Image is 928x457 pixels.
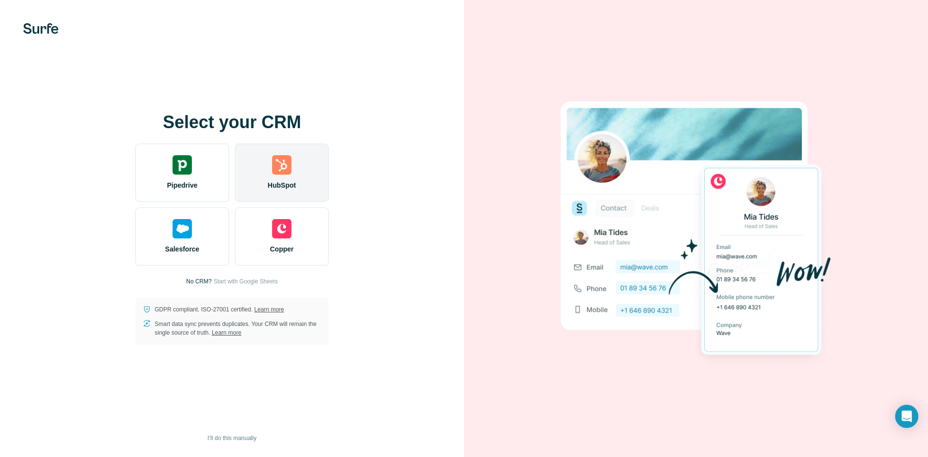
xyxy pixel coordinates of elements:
[165,244,200,254] span: Salesforce
[268,180,296,190] span: HubSpot
[212,329,241,336] a: Learn more
[155,320,321,337] p: Smart data sync prevents duplicates. Your CRM will remain the single source of truth.
[173,219,192,238] img: salesforce's logo
[561,85,831,372] img: COPPER image
[254,306,284,313] a: Learn more
[186,277,212,286] p: No CRM?
[173,155,192,175] img: pipedrive's logo
[135,113,329,132] h1: Select your CRM
[167,180,197,190] span: Pipedrive
[272,155,291,175] img: hubspot's logo
[270,244,294,254] span: Copper
[272,219,291,238] img: copper's logo
[155,305,284,314] p: GDPR compliant. ISO-27001 certified.
[23,23,58,34] img: Surfe's logo
[201,431,263,445] button: I’ll do this manually
[895,405,918,428] div: Open Intercom Messenger
[207,434,256,442] span: I’ll do this manually
[214,277,278,286] button: Start with Google Sheets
